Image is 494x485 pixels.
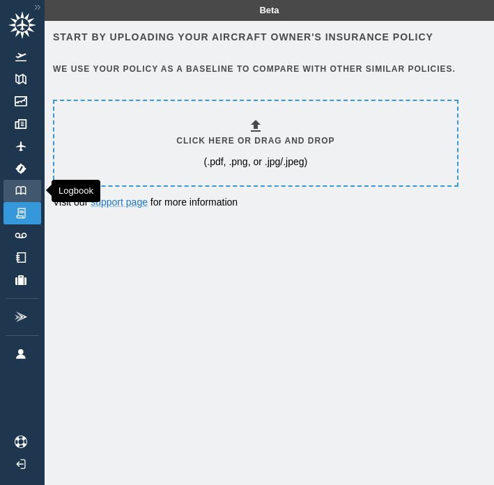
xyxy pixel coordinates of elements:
[91,197,148,208] a: support page
[53,29,456,45] h6: Start by uploading your aircraft owner's insurance policy
[53,195,456,209] p: Visit our for more information
[53,63,456,76] h6: We use your policy as a baseline to compare with other similar policies.
[204,155,308,169] p: (.pdf, .png, or .jpg/.jpeg)
[176,134,334,148] h6: Click here or drag and drop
